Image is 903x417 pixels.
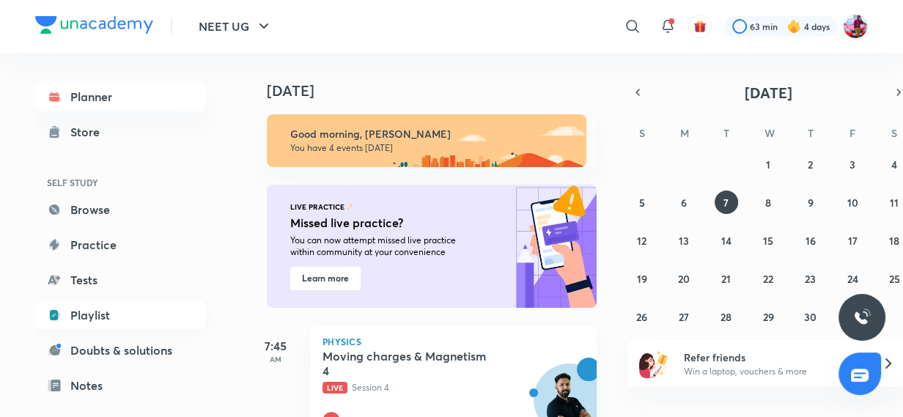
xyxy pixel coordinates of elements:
[715,267,738,290] button: October 21, 2025
[35,195,205,224] a: Browse
[290,202,344,211] p: LIVE PRACTICE
[246,337,305,355] h5: 7:45
[680,126,689,140] abbr: Monday
[765,196,771,210] abbr: October 8, 2025
[672,229,696,252] button: October 13, 2025
[35,371,205,400] a: Notes
[808,158,813,171] abbr: October 2, 2025
[798,229,822,252] button: October 16, 2025
[849,158,855,171] abbr: October 3, 2025
[35,16,153,34] img: Company Logo
[637,272,647,286] abbr: October 19, 2025
[246,355,305,364] p: AM
[630,191,654,214] button: October 5, 2025
[890,196,899,210] abbr: October 11, 2025
[715,191,738,214] button: October 7, 2025
[763,234,773,248] abbr: October 15, 2025
[636,310,647,324] abbr: October 26, 2025
[35,336,205,365] a: Doubts & solutions
[891,158,897,171] abbr: October 4, 2025
[639,126,645,140] abbr: Sunday
[841,267,864,290] button: October 24, 2025
[35,16,153,37] a: Company Logo
[805,272,816,286] abbr: October 23, 2025
[35,170,205,195] h6: SELF STUDY
[190,12,281,41] button: NEET UG
[267,82,611,100] h4: [DATE]
[672,305,696,328] button: October 27, 2025
[346,202,354,211] img: feature
[798,305,822,328] button: October 30, 2025
[35,82,205,111] a: Planner
[807,196,813,210] abbr: October 9, 2025
[766,158,770,171] abbr: October 1, 2025
[290,214,483,232] h5: Missed live practice?
[290,235,479,258] p: You can now attempt missed live practice within community at your convenience
[639,196,645,210] abbr: October 5, 2025
[678,272,690,286] abbr: October 20, 2025
[798,267,822,290] button: October 23, 2025
[267,114,586,167] img: morning
[630,229,654,252] button: October 12, 2025
[786,19,801,34] img: streak
[630,267,654,290] button: October 19, 2025
[35,117,205,147] a: Store
[849,126,855,140] abbr: Friday
[841,305,864,328] button: October 31, 2025
[35,300,205,330] a: Playlist
[715,305,738,328] button: October 28, 2025
[847,196,858,210] abbr: October 10, 2025
[679,234,689,248] abbr: October 13, 2025
[891,126,897,140] abbr: Saturday
[684,365,864,378] p: Win a laptop, vouchers & more
[889,234,899,248] abbr: October 18, 2025
[723,126,729,140] abbr: Tuesday
[764,126,775,140] abbr: Wednesday
[807,126,813,140] abbr: Thursday
[756,267,780,290] button: October 22, 2025
[756,305,780,328] button: October 29, 2025
[843,14,868,39] img: Shankar Nag
[841,229,864,252] button: October 17, 2025
[847,272,858,286] abbr: October 24, 2025
[322,337,585,346] p: Physics
[290,128,573,141] h6: Good morning, [PERSON_NAME]
[847,234,857,248] abbr: October 17, 2025
[637,234,646,248] abbr: October 12, 2025
[889,272,900,286] abbr: October 25, 2025
[70,123,108,141] div: Store
[679,310,689,324] abbr: October 27, 2025
[721,272,731,286] abbr: October 21, 2025
[35,265,205,295] a: Tests
[630,305,654,328] button: October 26, 2025
[745,83,792,103] span: [DATE]
[805,234,815,248] abbr: October 16, 2025
[290,142,573,154] p: You have 4 events [DATE]
[756,229,780,252] button: October 15, 2025
[290,267,361,290] button: Learn more
[720,310,731,324] abbr: October 28, 2025
[693,20,707,33] img: avatar
[841,191,864,214] button: October 10, 2025
[681,196,687,210] abbr: October 6, 2025
[684,350,864,365] h6: Refer friends
[798,191,822,214] button: October 9, 2025
[798,152,822,176] button: October 2, 2025
[672,191,696,214] button: October 6, 2025
[672,267,696,290] button: October 20, 2025
[756,191,780,214] button: October 8, 2025
[322,349,505,378] h5: Moving charges & Magnetism 4
[804,310,817,324] abbr: October 30, 2025
[648,82,888,103] button: [DATE]
[841,152,864,176] button: October 3, 2025
[35,230,205,259] a: Practice
[688,15,712,38] button: avatar
[763,272,773,286] abbr: October 22, 2025
[721,234,731,248] abbr: October 14, 2025
[639,349,668,378] img: referral
[715,229,738,252] button: October 14, 2025
[723,196,729,210] abbr: October 7, 2025
[762,310,773,324] abbr: October 29, 2025
[322,381,553,394] p: Session 4
[756,152,780,176] button: October 1, 2025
